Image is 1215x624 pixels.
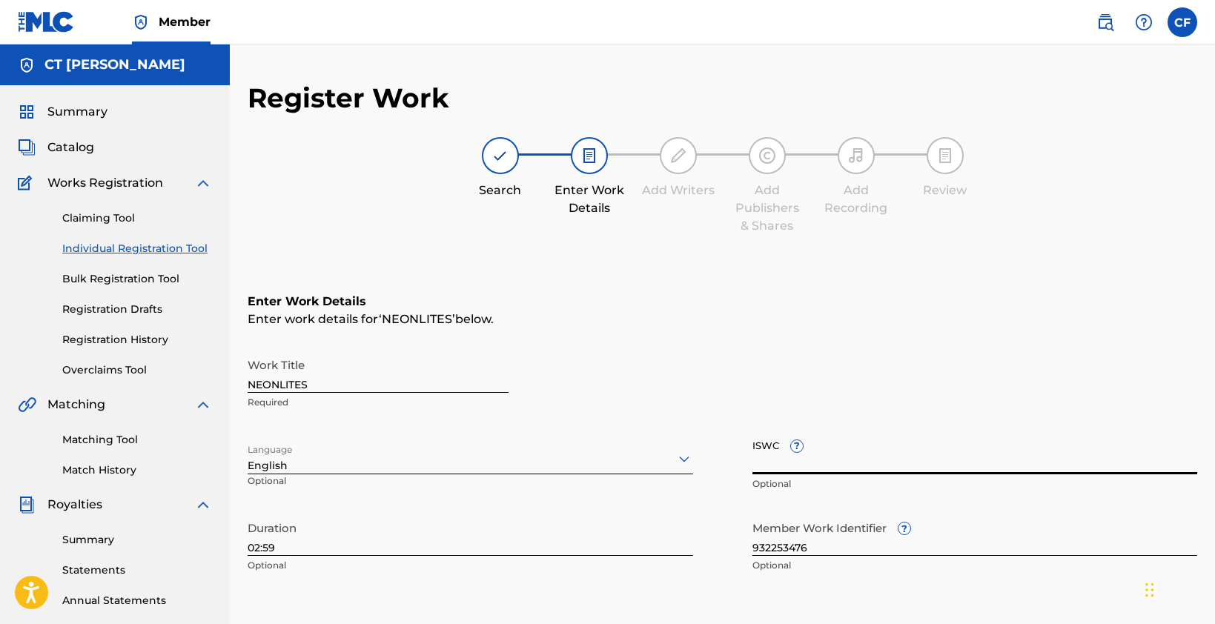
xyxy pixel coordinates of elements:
img: expand [194,174,212,192]
a: Summary [62,532,212,548]
a: Annual Statements [62,593,212,608]
span: Member [159,13,211,30]
span: Catalog [47,139,94,156]
a: Overclaims Tool [62,362,212,378]
img: step indicator icon for Add Recording [847,147,865,165]
img: Catalog [18,139,36,156]
iframe: Resource Center [1173,403,1215,522]
div: Search [463,182,537,199]
p: Optional [752,477,1198,491]
a: Match History [62,462,212,478]
p: Optional [248,474,388,499]
span: Royalties [47,496,102,514]
span: ? [791,440,803,452]
div: User Menu [1168,7,1197,37]
img: step indicator icon for Enter Work Details [580,147,598,165]
img: search [1096,13,1114,31]
a: Registration Drafts [62,302,212,317]
h2: Register Work [248,82,449,115]
img: Royalties [18,496,36,514]
a: Statements [62,562,212,578]
a: Claiming Tool [62,210,212,226]
img: step indicator icon for Add Publishers & Shares [758,147,776,165]
p: Optional [752,559,1198,572]
span: Enter work details for [248,312,379,326]
a: Registration History [62,332,212,348]
h5: CT Frimpong [44,56,185,73]
span: Summary [47,103,107,121]
img: Summary [18,103,36,121]
img: expand [194,396,212,414]
div: Review [908,182,982,199]
a: Matching Tool [62,432,212,448]
a: Individual Registration Tool [62,241,212,256]
iframe: Chat Widget [1141,553,1215,624]
img: Works Registration [18,174,37,192]
p: Optional [248,559,693,572]
div: Drag [1145,568,1154,612]
span: below. [455,312,494,326]
img: Top Rightsholder [132,13,150,31]
span: NEONLITES [382,312,452,326]
div: Enter Work Details [552,182,626,217]
div: Add Writers [641,182,715,199]
img: help [1135,13,1153,31]
img: step indicator icon for Search [491,147,509,165]
h6: Enter Work Details [248,293,1197,311]
span: Works Registration [47,174,163,192]
span: NEONLITES [379,312,455,326]
a: SummarySummary [18,103,107,121]
img: step indicator icon for Add Writers [669,147,687,165]
p: Required [248,396,509,409]
a: CatalogCatalog [18,139,94,156]
img: MLC Logo [18,11,75,33]
a: Public Search [1090,7,1120,37]
img: step indicator icon for Review [936,147,954,165]
span: ? [898,522,910,534]
div: Add Recording [819,182,893,217]
div: Add Publishers & Shares [730,182,804,235]
img: Accounts [18,56,36,74]
span: Matching [47,396,105,414]
img: expand [194,496,212,514]
img: Matching [18,396,36,414]
a: Bulk Registration Tool [62,271,212,287]
div: Help [1129,7,1159,37]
